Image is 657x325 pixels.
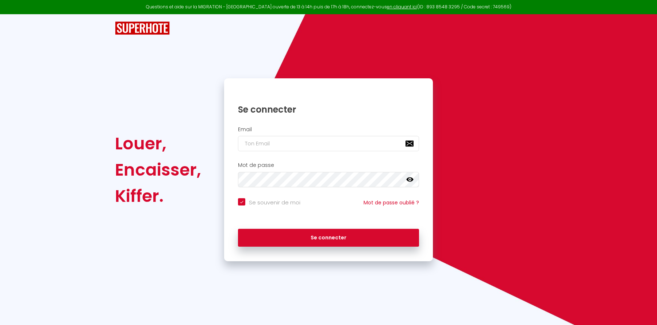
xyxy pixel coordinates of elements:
button: Se connecter [238,229,419,247]
div: Encaisser, [115,157,201,183]
h2: Mot de passe [238,162,419,168]
a: Mot de passe oublié ? [364,199,419,206]
h2: Email [238,126,419,133]
input: Ton Email [238,136,419,151]
div: Kiffer. [115,183,201,209]
div: Louer, [115,130,201,157]
h1: Se connecter [238,104,419,115]
img: SuperHote logo [115,21,170,35]
a: en cliquant ici [387,4,417,10]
